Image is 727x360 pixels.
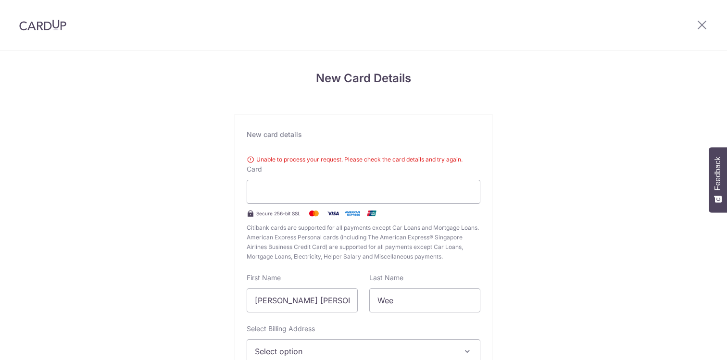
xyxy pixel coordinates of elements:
iframe: Opens a widget where you can find more information [665,331,717,355]
img: .alt.amex [343,208,362,219]
img: CardUp [19,19,66,31]
div: Unable to process your request. Please check the card details and try again. [247,155,480,164]
label: Card [247,164,262,174]
span: Secure 256-bit SSL [256,210,301,217]
button: Feedback - Show survey [709,147,727,212]
img: Mastercard [304,208,324,219]
iframe: Secure card payment input frame [255,186,472,198]
span: Feedback [714,157,722,190]
label: Select Billing Address [247,324,315,334]
span: Citibank cards are supported for all payments except Car Loans and Mortgage Loans. American Expre... [247,223,480,261]
span: Select option [255,346,455,357]
input: Cardholder Last Name [369,288,480,312]
label: First Name [247,273,281,283]
img: .alt.unionpay [362,208,381,219]
input: Cardholder First Name [247,288,358,312]
img: Visa [324,208,343,219]
h4: New Card Details [235,70,492,87]
div: New card details [247,130,480,139]
label: Last Name [369,273,403,283]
